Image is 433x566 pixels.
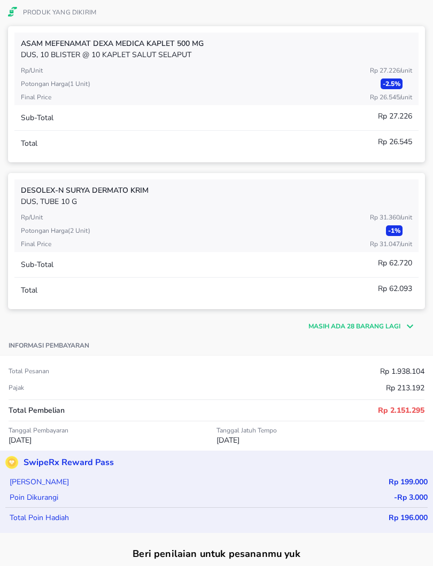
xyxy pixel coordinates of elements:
[389,476,428,488] p: Rp 199.000
[9,435,216,446] p: [DATE]
[21,38,412,49] p: ASAM MEFENAMAT Dexa Medica KAPLET 500 MG
[21,49,412,60] p: DUS, 10 BLISTER @ 10 KAPLET SALUT SELAPUT
[370,213,412,222] p: Rp 31.360
[21,239,51,249] p: Final Price
[21,138,37,149] p: Total
[21,185,412,196] p: DESOLEX-N Surya Dermato KRIM
[21,259,53,270] p: Sub-Total
[400,66,412,75] span: / Unit
[386,382,424,394] p: Rp 213.192
[9,405,65,416] p: Total Pembelian
[386,225,403,236] p: - 1 %
[21,66,43,75] p: Rp/Unit
[9,367,49,375] p: Total pesanan
[370,66,412,75] p: Rp 27.226
[389,512,428,523] p: Rp 196.000
[21,79,90,89] p: Potongan harga ( 1 Unit )
[21,112,53,123] p: Sub-Total
[9,383,24,392] p: Pajak
[370,92,412,102] p: Rp 26.545
[400,213,412,222] span: / Unit
[21,285,37,296] p: Total
[378,136,412,147] p: Rp 26.545
[23,7,96,18] p: Produk Yang Dikirim
[370,239,412,249] p: Rp 31.047
[216,435,424,446] p: [DATE]
[21,226,90,235] p: Potongan harga ( 2 Unit )
[378,283,412,294] p: Rp 62.093
[21,196,412,207] p: DUS, TUBE 10 g
[378,405,424,416] p: Rp 2.151.295
[380,366,424,377] p: Rp 1.938.104
[400,240,412,248] span: / Unit
[381,78,403,89] p: - 2.5 %
[5,512,69,523] p: Total Poin Hadiah
[12,548,421,560] p: Beri penilaian untuk pesananmu yuk
[378,257,412,269] p: Rp 62.720
[5,492,58,503] p: Poin Dikurangi
[9,426,216,435] p: Tanggal Pembayaran
[5,476,69,488] p: [PERSON_NAME]
[21,92,51,102] p: Final Price
[400,93,412,101] span: / Unit
[216,426,424,435] p: Tanggal Jatuh Tempo
[394,492,428,503] p: -Rp 3.000
[18,456,114,469] p: SwipeRx Reward Pass
[21,213,43,222] p: Rp/Unit
[308,321,400,331] p: Masih ada 28 barang lagi
[9,341,89,350] p: Informasi pembayaran
[378,111,412,122] p: Rp 27.226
